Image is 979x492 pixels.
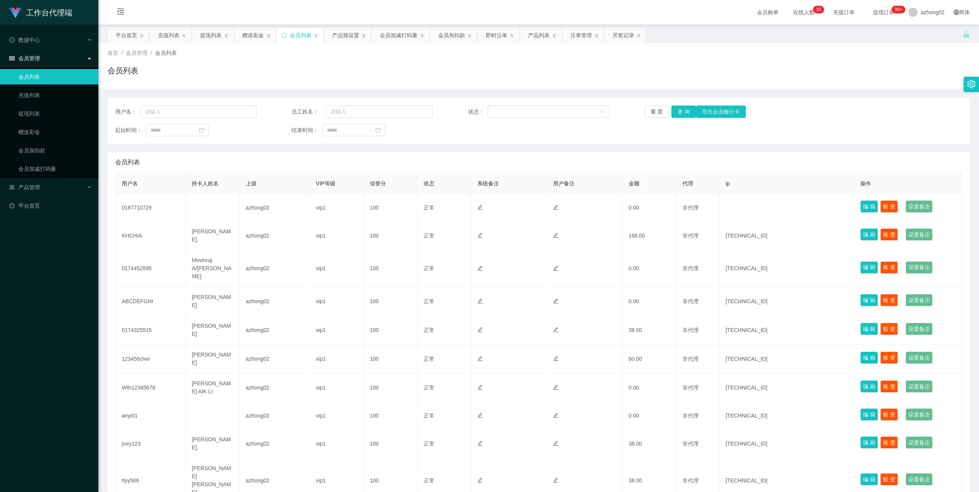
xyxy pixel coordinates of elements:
[292,126,322,134] span: 结束时间：
[906,436,933,449] button: 设置备注
[623,345,676,373] td: 60.00
[906,294,933,306] button: 设置备注
[424,413,434,419] span: 正常
[364,316,417,345] td: 100
[9,184,40,190] span: 产品管理
[151,50,152,56] span: /
[860,473,878,485] button: 编 辑
[623,221,676,250] td: 168.00
[553,298,558,304] i: 图标: edit
[186,287,239,316] td: [PERSON_NAME]
[553,180,575,187] span: 用户备注
[477,441,483,446] i: 图标: edit
[370,180,386,187] span: 信誉分
[310,194,363,221] td: vip1
[116,345,186,373] td: 123456cher
[880,352,898,364] button: 账 变
[860,323,878,335] button: 编 辑
[310,373,363,402] td: vip1
[115,108,140,116] span: 用户名：
[310,287,363,316] td: vip1
[682,413,699,419] span: 非代理
[468,108,488,116] span: 状态：
[424,298,434,304] span: 正常
[364,345,417,373] td: 100
[292,108,326,116] span: 员工姓名：
[726,180,730,187] span: ip
[623,250,676,287] td: 0.00
[860,180,871,187] span: 操作
[682,327,699,333] span: 非代理
[424,477,434,484] span: 正常
[121,50,123,56] span: /
[424,327,434,333] span: 正常
[332,28,359,43] div: 产品预设置
[467,33,472,38] i: 图标: close
[869,10,898,15] span: 提现订单
[816,6,819,13] p: 3
[682,180,693,187] span: 代理
[224,33,229,38] i: 图标: close
[18,124,92,140] a: 赠送彩金
[860,380,878,393] button: 编 辑
[240,373,310,402] td: azhong02
[18,161,92,177] a: 会员加减打码量
[477,413,483,418] i: 图标: edit
[629,180,639,187] span: 金额
[364,250,417,287] td: 100
[199,127,204,133] i: 图标: calendar
[240,250,310,287] td: azhong02
[906,380,933,393] button: 设置备注
[310,316,363,345] td: vip1
[719,250,854,287] td: [TECHNICAL_ID]
[108,0,134,25] i: 图标: menu-fold
[246,180,257,187] span: 上级
[906,352,933,364] button: 设置备注
[682,356,699,362] span: 非代理
[553,385,558,390] i: 图标: edit
[424,356,434,362] span: 正常
[477,356,483,361] i: 图标: edit
[477,327,483,332] i: 图标: edit
[186,429,239,458] td: [PERSON_NAME]
[719,402,854,429] td: [TECHNICAL_ID]
[310,250,363,287] td: vip1
[126,50,147,56] span: 会员管理
[282,33,287,38] i: 图标: sync
[200,28,222,43] div: 提现列表
[623,402,676,429] td: 0.00
[553,327,558,332] i: 图标: edit
[860,294,878,306] button: 编 辑
[818,6,821,13] p: 3
[139,33,144,38] i: 图标: close
[553,266,558,271] i: 图标: edit
[364,221,417,250] td: 100
[613,28,634,43] div: 开奖记录
[682,298,699,304] span: 非代理
[553,413,558,418] i: 图标: edit
[9,198,92,213] a: 图标: dashboard平台首页
[26,0,72,25] h1: 工作台代理端
[570,28,592,43] div: 注单管理
[9,9,72,15] a: 工作台代理端
[880,261,898,274] button: 账 变
[182,33,186,38] i: 图标: close
[115,126,146,134] span: 起始时间：
[553,356,558,361] i: 图标: edit
[116,373,186,402] td: Wth12345678
[880,294,898,306] button: 账 变
[553,441,558,446] i: 图标: edit
[375,127,381,133] i: 图标: calendar
[636,33,641,38] i: 图标: close
[116,28,137,43] div: 平台首页
[9,56,15,61] i: 图标: table
[510,33,514,38] i: 图标: close
[240,287,310,316] td: azhong02
[486,28,507,43] div: 即时注单
[954,10,959,15] i: 图标: global
[116,429,186,458] td: joey123
[240,429,310,458] td: azhong02
[553,233,558,238] i: 图标: edit
[553,205,558,210] i: 图标: edit
[623,429,676,458] td: 38.00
